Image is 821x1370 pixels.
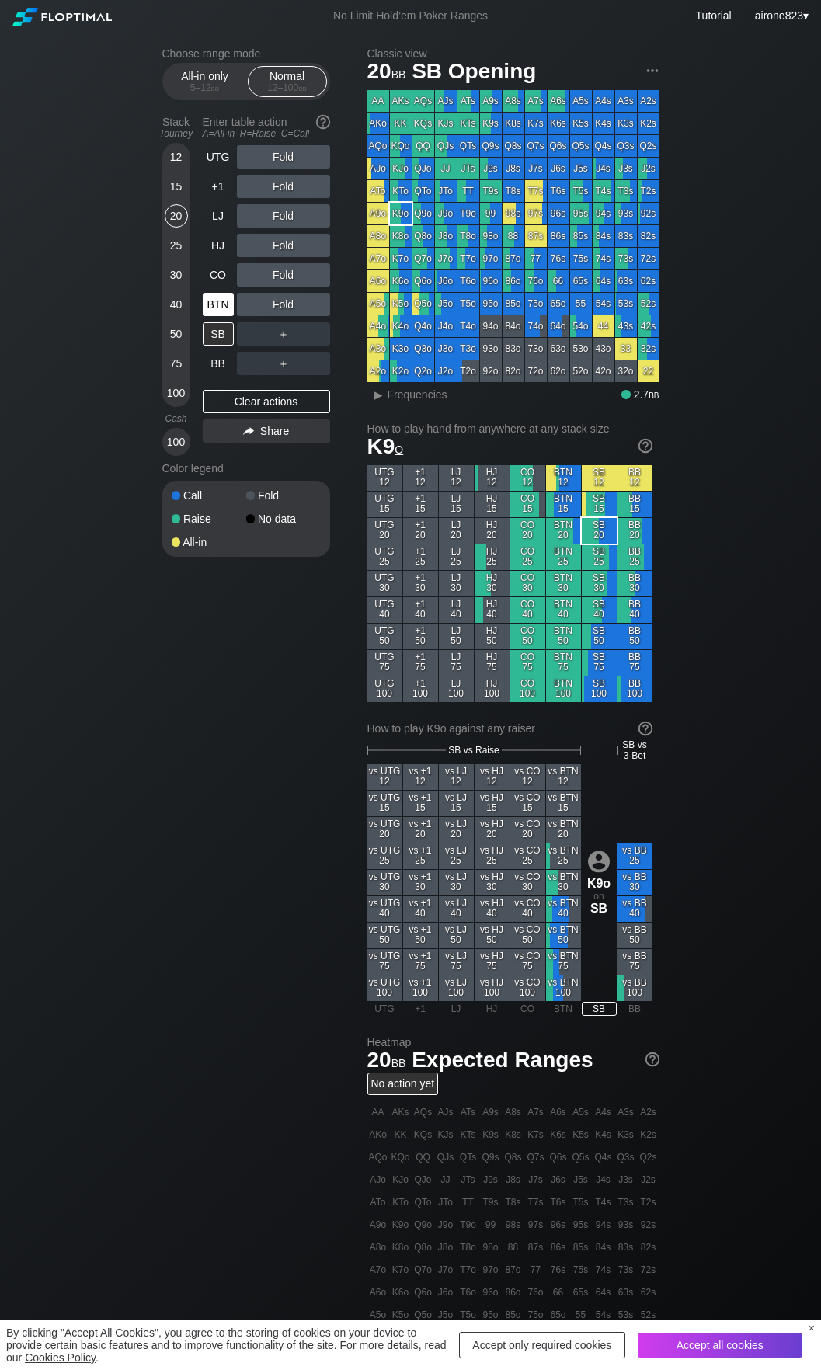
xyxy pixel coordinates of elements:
div: Share [203,419,330,443]
div: 94s [593,203,614,224]
h2: Choose range mode [162,47,330,60]
div: UTG 20 [367,518,402,544]
img: help.32db89a4.svg [637,720,654,737]
div: LJ 40 [439,597,474,623]
div: K6o [390,270,412,292]
div: 63s [615,270,637,292]
div: HJ 50 [475,624,510,649]
div: J2o [435,360,457,382]
div: 84s [593,225,614,247]
div: SB 25 [582,544,617,570]
div: A6s [548,90,569,112]
div: 85s [570,225,592,247]
div: CO 25 [510,544,545,570]
div: BB 20 [617,518,652,544]
div: CO 20 [510,518,545,544]
div: K4s [593,113,614,134]
div: A=All-in R=Raise C=Call [203,128,330,139]
img: help.32db89a4.svg [637,437,654,454]
div: 55 [570,293,592,315]
div: 43o [593,338,614,360]
div: BTN [203,293,234,316]
div: J2s [638,158,659,179]
div: Stack [156,110,197,145]
div: UTG 12 [367,465,402,491]
div: LJ 15 [439,492,474,517]
div: SB 20 [582,518,617,544]
div: 75o [525,293,547,315]
div: LJ 20 [439,518,474,544]
div: BB 25 [617,544,652,570]
div: UTG 30 [367,571,402,596]
div: AKs [390,90,412,112]
div: UTG 40 [367,597,402,623]
div: 54s [593,293,614,315]
div: 93s [615,203,637,224]
div: HJ 12 [475,465,510,491]
div: 44 [593,315,614,337]
div: 73s [615,248,637,269]
div: Normal [252,67,323,96]
div: SB 15 [582,492,617,517]
div: 98s [503,203,524,224]
div: 32s [638,338,659,360]
div: Q8s [503,135,524,157]
div: KJo [390,158,412,179]
div: 42s [638,315,659,337]
div: 63o [548,338,569,360]
div: BB 50 [617,624,652,649]
div: K9o [390,203,412,224]
div: SB [203,322,234,346]
div: BTN 20 [546,518,581,544]
div: T9o [457,203,479,224]
div: +1 30 [403,571,438,596]
div: Q2o [412,360,434,382]
div: 12 [165,145,188,169]
h2: Classic view [367,47,659,60]
div: 62o [548,360,569,382]
div: J9o [435,203,457,224]
div: Q3s [615,135,637,157]
div: K3o [390,338,412,360]
div: A2o [367,360,389,382]
div: 95s [570,203,592,224]
div: QJs [435,135,457,157]
div: 43s [615,315,637,337]
div: Q7o [412,248,434,269]
div: 77 [525,248,547,269]
div: +1 20 [403,518,438,544]
div: ▾ [751,7,811,24]
div: A4o [367,315,389,337]
div: A3o [367,338,389,360]
div: Q9s [480,135,502,157]
div: 74o [525,315,547,337]
div: 88 [503,225,524,247]
div: 87o [503,248,524,269]
div: 86s [548,225,569,247]
div: 25 [165,234,188,257]
div: 64o [548,315,569,337]
div: Q6s [548,135,569,157]
div: 74s [593,248,614,269]
div: JTs [457,158,479,179]
div: K6s [548,113,569,134]
div: J7o [435,248,457,269]
div: HJ 25 [475,544,510,570]
div: LJ 30 [439,571,474,596]
div: 82s [638,225,659,247]
div: K7o [390,248,412,269]
div: Q5s [570,135,592,157]
div: J9s [480,158,502,179]
div: 65o [548,293,569,315]
div: T5o [457,293,479,315]
div: CO 12 [510,465,545,491]
div: 82o [503,360,524,382]
div: 32o [615,360,637,382]
div: J4s [593,158,614,179]
div: K9s [480,113,502,134]
div: Fold [237,293,330,316]
div: T3s [615,180,637,202]
div: 65s [570,270,592,292]
div: CO [203,263,234,287]
h2: How to play hand from anywhere at any stack size [367,422,652,435]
